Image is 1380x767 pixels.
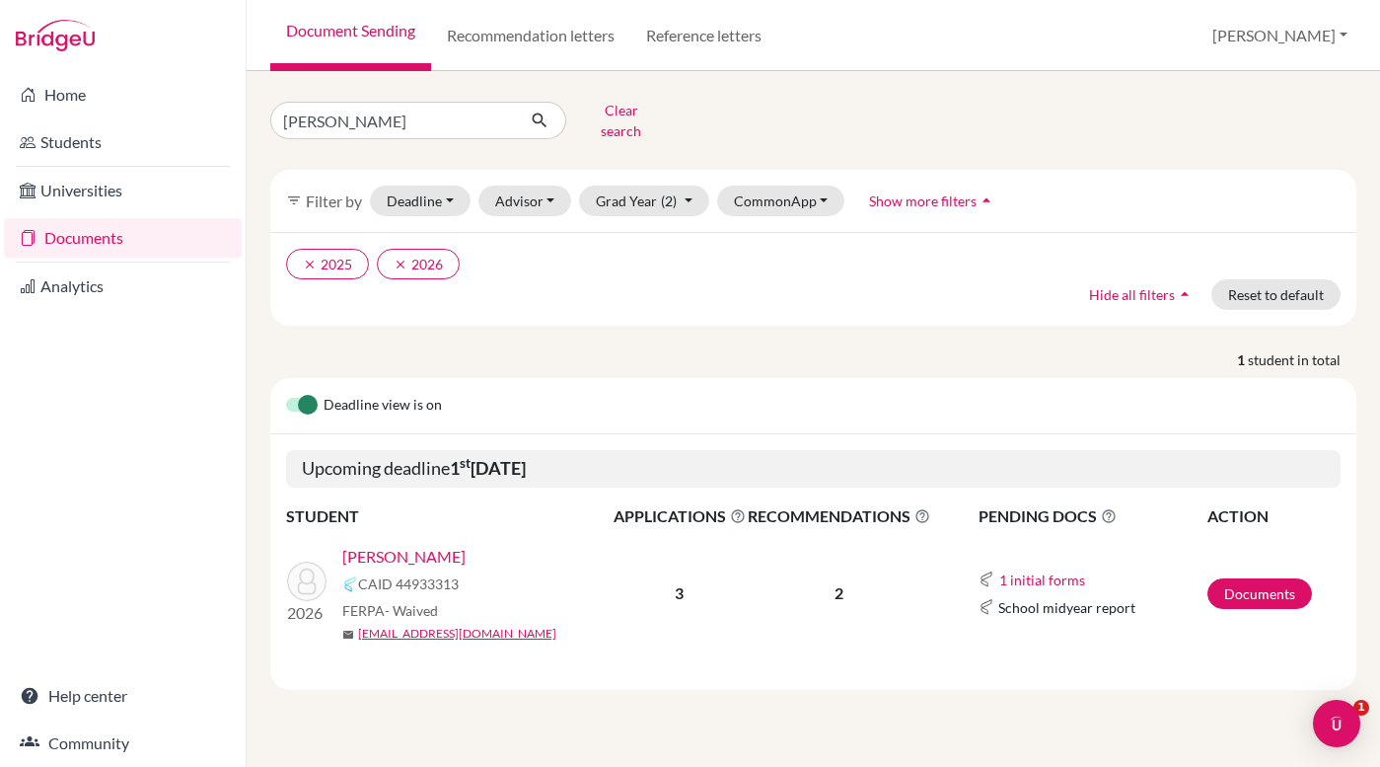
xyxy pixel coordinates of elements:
a: Community [4,724,242,763]
sup: st [460,455,471,471]
th: ACTION [1206,503,1341,529]
span: Filter by [306,192,362,210]
i: filter_list [286,192,302,208]
input: Find student by name... [270,102,515,139]
span: Show more filters [869,192,977,209]
p: 2026 [287,601,327,625]
a: [EMAIL_ADDRESS][DOMAIN_NAME] [358,625,556,643]
img: Kirkham, Alexander [287,562,327,601]
button: 1 initial forms [998,569,1086,591]
span: PENDING DOCS [979,504,1205,528]
b: 1 [DATE] [450,457,526,479]
th: STUDENT [286,503,613,529]
button: Deadline [370,186,471,216]
strong: 1 [1237,349,1248,370]
a: Home [4,75,242,115]
span: School midyear report [998,597,1135,618]
button: Clear search [566,95,676,146]
i: arrow_drop_up [977,191,996,210]
button: [PERSON_NAME] [1203,17,1356,54]
div: Open Intercom Messenger [1313,700,1360,747]
a: Documents [1207,578,1312,609]
button: clear2025 [286,249,369,279]
button: Grad Year(2) [579,186,709,216]
img: Common App logo [979,599,994,615]
span: 1 [1353,700,1369,716]
span: FERPA [342,600,438,621]
button: Show more filtersarrow_drop_up [852,186,1013,216]
a: Help center [4,676,242,716]
b: 3 [675,583,684,602]
span: student in total [1248,349,1356,370]
button: clear2026 [377,249,460,279]
button: Reset to default [1211,279,1341,310]
button: Hide all filtersarrow_drop_up [1072,279,1211,310]
button: CommonApp [717,186,845,216]
img: Common App logo [979,572,994,587]
span: Deadline view is on [324,394,442,418]
span: - Waived [385,602,438,619]
a: [PERSON_NAME] [342,545,466,569]
i: arrow_drop_up [1175,284,1195,304]
img: Common App logo [342,576,358,592]
span: mail [342,629,354,641]
span: (2) [661,192,677,209]
a: Universities [4,171,242,210]
span: Hide all filters [1089,286,1175,303]
a: Documents [4,218,242,258]
img: Bridge-U [16,20,95,51]
p: 2 [748,581,930,605]
i: clear [303,258,317,271]
span: RECOMMENDATIONS [748,504,930,528]
a: Analytics [4,267,242,306]
button: Advisor [478,186,572,216]
i: clear [394,258,407,271]
span: APPLICATIONS [614,504,746,528]
span: CAID 44933313 [358,574,459,594]
a: Students [4,122,242,162]
h5: Upcoming deadline [286,450,1341,488]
